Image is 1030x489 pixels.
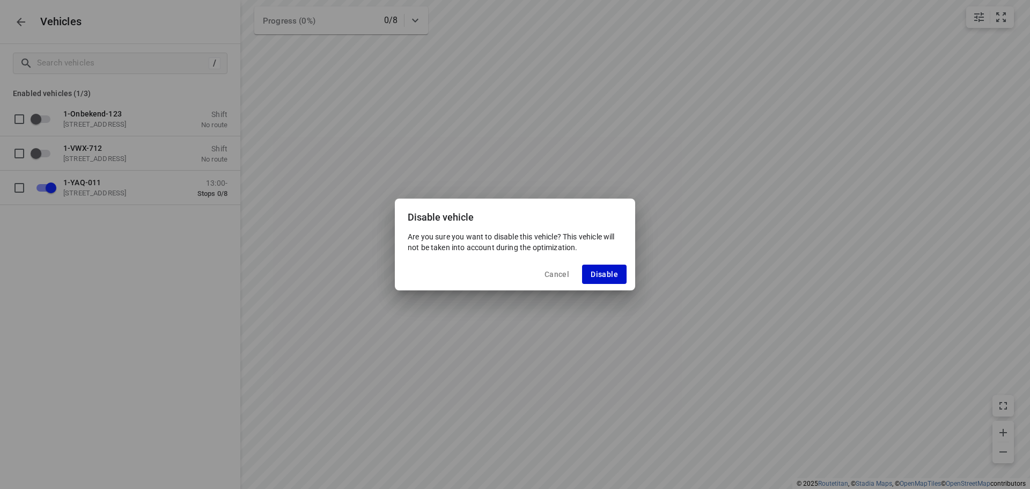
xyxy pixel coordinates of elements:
[408,231,622,253] p: Are you sure you want to disable this vehicle? This vehicle will not be taken into account during...
[536,265,578,284] button: Cancel
[545,270,569,279] span: Cancel
[395,199,635,231] div: Disable vehicle
[591,270,618,279] span: Disable
[582,265,627,284] button: Disable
